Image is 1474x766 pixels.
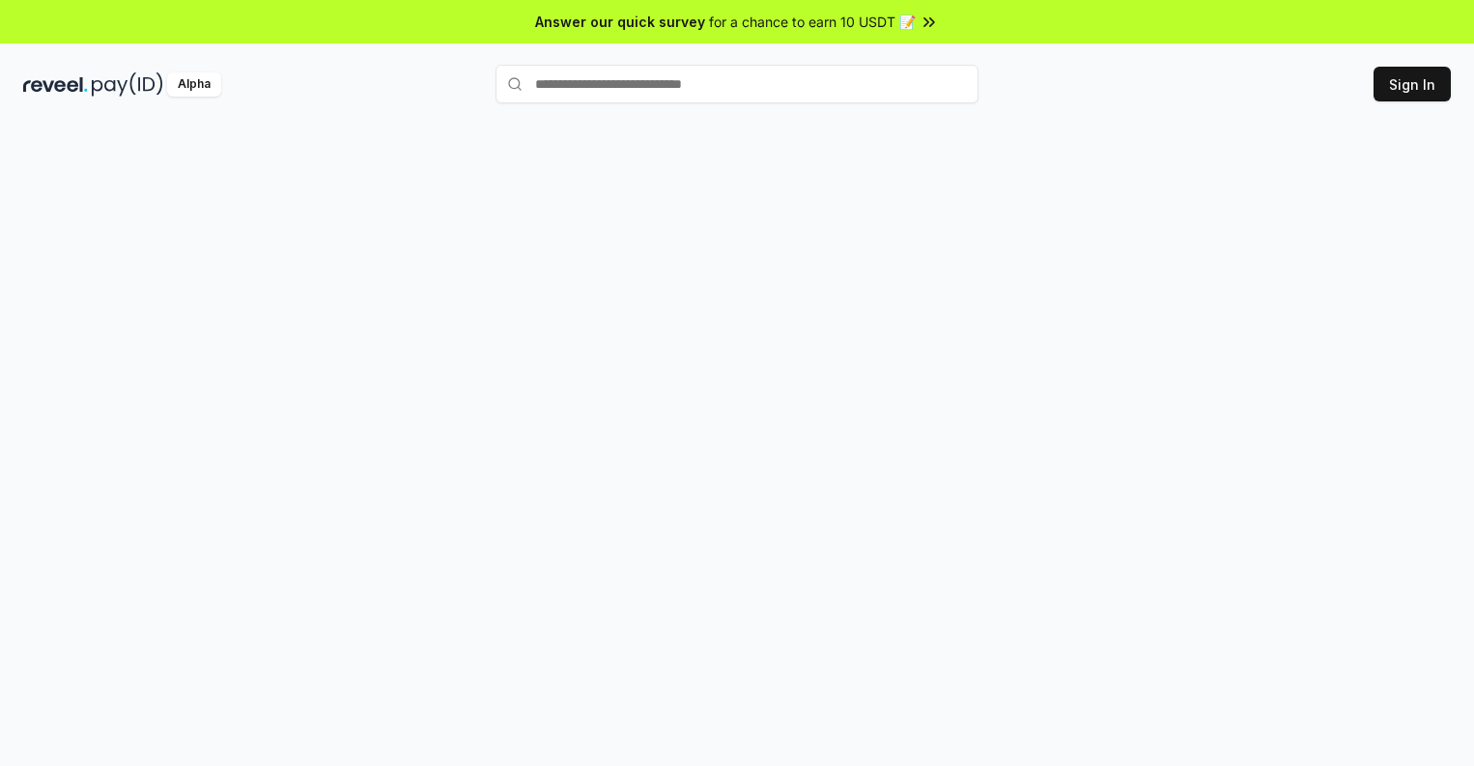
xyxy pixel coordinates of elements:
[167,72,221,97] div: Alpha
[709,12,916,32] span: for a chance to earn 10 USDT 📝
[535,12,705,32] span: Answer our quick survey
[23,72,88,97] img: reveel_dark
[1374,67,1451,101] button: Sign In
[92,72,163,97] img: pay_id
